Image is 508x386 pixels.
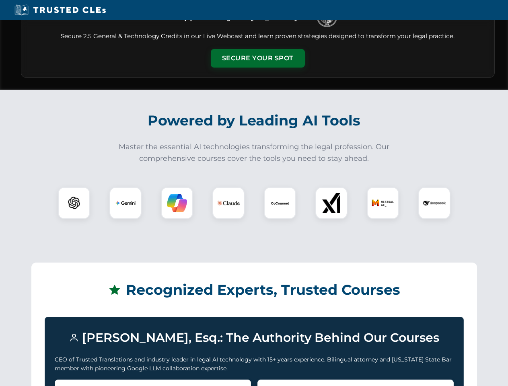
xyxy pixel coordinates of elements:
[12,4,108,16] img: Trusted CLEs
[31,32,485,41] p: Secure 2.5 General & Technology Credits in our Live Webcast and learn proven strategies designed ...
[115,193,136,213] img: Gemini Logo
[55,327,454,349] h3: [PERSON_NAME], Esq.: The Authority Behind Our Courses
[315,187,348,219] div: xAI
[62,191,86,215] img: ChatGPT Logo
[270,193,290,213] img: CoCounsel Logo
[31,107,477,135] h2: Powered by Leading AI Tools
[264,187,296,219] div: CoCounsel
[161,187,193,219] div: Copilot
[211,49,305,68] button: Secure Your Spot
[372,192,394,214] img: Mistral AI Logo
[217,192,240,214] img: Claude Logo
[212,187,245,219] div: Claude
[367,187,399,219] div: Mistral AI
[423,192,446,214] img: DeepSeek Logo
[55,355,454,373] p: CEO of Trusted Translations and industry leader in legal AI technology with 15+ years experience....
[58,187,90,219] div: ChatGPT
[45,276,464,304] h2: Recognized Experts, Trusted Courses
[321,193,341,213] img: xAI Logo
[167,193,187,213] img: Copilot Logo
[109,187,142,219] div: Gemini
[418,187,450,219] div: DeepSeek
[113,141,395,164] p: Master the essential AI technologies transforming the legal profession. Our comprehensive courses...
